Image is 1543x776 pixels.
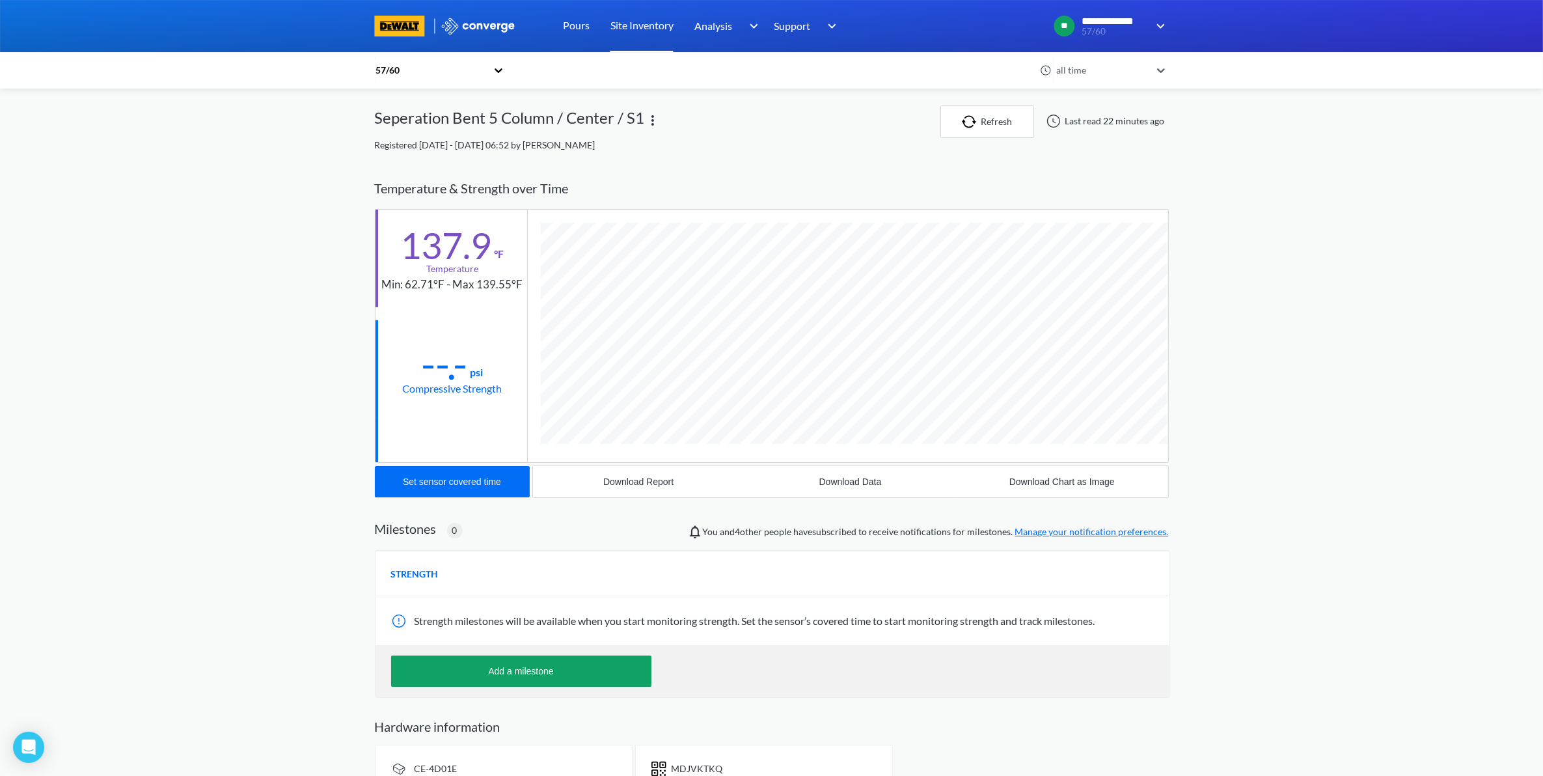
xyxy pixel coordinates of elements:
[672,763,723,774] span: MDJVKTKQ
[415,615,1095,627] span: Strength milestones will be available when you start monitoring strength. Set the sensor’s covere...
[1040,64,1052,76] img: icon-clock.svg
[744,466,956,497] button: Download Data
[1148,18,1169,34] img: downArrow.svg
[1053,63,1151,77] div: all time
[1039,113,1169,129] div: Last read 22 minutes ago
[375,63,487,77] div: 57/60
[375,16,441,36] a: branding logo
[422,348,468,380] div: --.-
[741,18,762,34] img: downArrow.svg
[956,466,1167,497] button: Download Chart as Image
[375,521,437,536] h2: Milestones
[382,276,523,294] div: Min: 62.71°F - Max 139.55°F
[694,18,732,34] span: Analysis
[403,380,502,396] div: Compressive Strength
[452,523,457,538] span: 0
[403,477,501,487] div: Set sensor covered time
[774,18,810,34] span: Support
[533,466,744,497] button: Download Report
[401,229,492,262] div: 137.9
[1015,526,1169,537] a: Manage your notification preferences.
[375,168,1169,209] div: Temperature & Strength over Time
[391,656,651,687] button: Add a milestone
[426,262,478,276] div: Temperature
[375,139,595,150] span: Registered [DATE] - [DATE] 06:52 by [PERSON_NAME]
[441,18,516,35] img: logo_ewhite.svg
[645,113,661,128] img: more.svg
[13,732,44,763] div: Open Intercom Messenger
[687,524,703,540] img: notifications-icon.svg
[375,16,425,36] img: branding logo
[415,763,457,774] span: CE-4D01E
[962,115,981,128] img: icon-refresh.svg
[1009,477,1115,487] div: Download Chart as Image
[703,525,1169,539] span: You and people have subscribed to receive notifications for milestones.
[1082,27,1148,36] span: 57/60
[603,477,674,487] div: Download Report
[819,18,840,34] img: downArrow.svg
[391,567,439,581] span: STRENGTH
[819,477,882,487] div: Download Data
[735,526,763,537] span: Siobhan Sawyer, TJ Burnley, Jonathon Adams, Trey Triplet
[375,105,645,138] div: Seperation Bent 5 Column / Center / S1
[375,466,530,497] button: Set sensor covered time
[940,105,1034,138] button: Refresh
[375,719,1169,734] h2: Hardware information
